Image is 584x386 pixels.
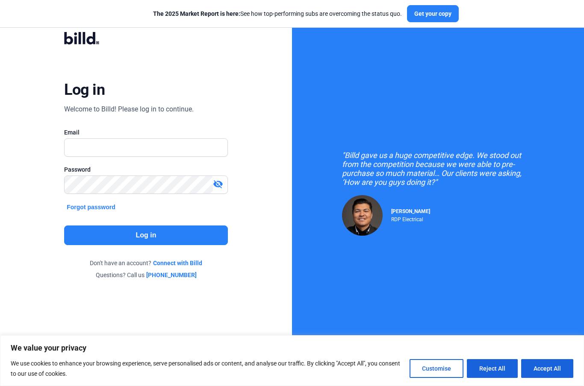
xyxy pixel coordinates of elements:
div: Password [64,165,228,174]
a: Connect with Billd [153,259,202,267]
div: See how top-performing subs are overcoming the status quo. [153,9,402,18]
div: RDP Electrical [391,214,430,222]
span: The 2025 Market Report is here: [153,10,240,17]
div: Questions? Call us [64,271,228,279]
div: "Billd gave us a huge competitive edge. We stood out from the competition because we were able to... [342,151,534,187]
p: We value your privacy [11,343,573,353]
span: [PERSON_NAME] [391,208,430,214]
div: Log in [64,80,105,99]
div: Welcome to Billd! Please log in to continue. [64,104,194,114]
div: Don't have an account? [64,259,228,267]
img: Raul Pacheco [342,195,383,236]
p: We use cookies to enhance your browsing experience, serve personalised ads or content, and analys... [11,358,403,379]
div: Email [64,128,228,137]
a: [PHONE_NUMBER] [146,271,197,279]
button: Customise [410,359,463,378]
button: Accept All [521,359,573,378]
button: Log in [64,225,228,245]
button: Reject All [467,359,518,378]
button: Get your copy [407,5,459,22]
mat-icon: visibility_off [213,179,223,189]
button: Forgot password [64,202,118,212]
